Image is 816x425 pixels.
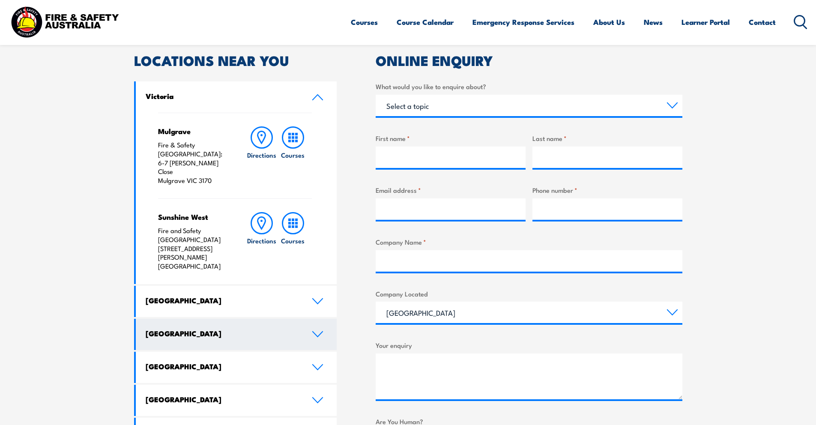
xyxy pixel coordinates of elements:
p: Fire & Safety [GEOGRAPHIC_DATA]: 6-7 [PERSON_NAME] Close Mulgrave VIC 3170 [158,141,230,185]
h4: Sunshine West [158,212,230,221]
a: News [644,11,663,33]
label: Your enquiry [376,340,682,350]
a: [GEOGRAPHIC_DATA] [136,385,337,416]
a: Learner Portal [681,11,730,33]
a: [GEOGRAPHIC_DATA] [136,352,337,383]
a: About Us [593,11,625,33]
label: Email address [376,185,526,195]
a: [GEOGRAPHIC_DATA] [136,319,337,350]
h6: Courses [281,236,305,245]
a: Courses [351,11,378,33]
label: What would you like to enquire about? [376,81,682,91]
label: First name [376,133,526,143]
h6: Directions [247,150,276,159]
h2: ONLINE ENQUIRY [376,54,682,66]
h2: LOCATIONS NEAR YOU [134,54,337,66]
a: Course Calendar [397,11,454,33]
h4: Mulgrave [158,126,230,136]
label: Last name [532,133,682,143]
h4: [GEOGRAPHIC_DATA] [146,329,299,338]
a: [GEOGRAPHIC_DATA] [136,286,337,317]
h4: [GEOGRAPHIC_DATA] [146,362,299,371]
a: Victoria [136,81,337,113]
p: Fire and Safety [GEOGRAPHIC_DATA] [STREET_ADDRESS][PERSON_NAME] [GEOGRAPHIC_DATA] [158,226,230,271]
a: Courses [278,126,308,185]
label: Company Name [376,237,682,247]
h6: Courses [281,150,305,159]
h4: Victoria [146,91,299,101]
label: Company Located [376,289,682,299]
h4: [GEOGRAPHIC_DATA] [146,395,299,404]
a: Emergency Response Services [472,11,574,33]
h6: Directions [247,236,276,245]
h4: [GEOGRAPHIC_DATA] [146,296,299,305]
label: Phone number [532,185,682,195]
a: Courses [278,212,308,271]
a: Directions [246,126,277,185]
a: Directions [246,212,277,271]
a: Contact [749,11,776,33]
